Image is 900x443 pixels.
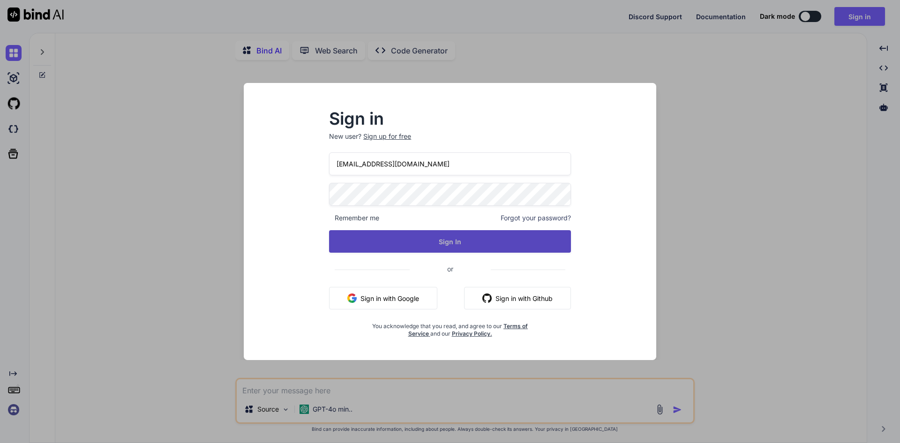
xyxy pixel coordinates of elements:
[329,230,571,253] button: Sign In
[408,323,528,337] a: Terms of Service
[464,287,571,309] button: Sign in with Github
[482,293,492,303] img: github
[452,330,492,337] a: Privacy Policy.
[347,293,357,303] img: google
[329,111,571,126] h2: Sign in
[410,257,491,280] span: or
[329,213,379,223] span: Remember me
[501,213,571,223] span: Forgot your password?
[329,287,437,309] button: Sign in with Google
[329,152,571,175] input: Login or Email
[329,132,571,152] p: New user?
[369,317,531,338] div: You acknowledge that you read, and agree to our and our
[363,132,411,141] div: Sign up for free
